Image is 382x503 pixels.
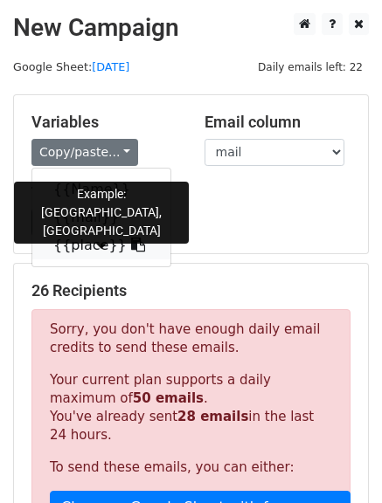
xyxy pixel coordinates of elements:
[50,458,332,477] p: To send these emails, you can either:
[13,60,129,73] small: Google Sheet:
[32,176,170,203] a: {{Name}}
[295,419,382,503] iframe: Chat Widget
[32,231,170,259] a: {{place}}
[31,113,178,132] h5: Variables
[92,60,129,73] a: [DATE]
[50,320,332,357] p: Sorry, you don't have enough daily email credits to send these emails.
[177,409,248,424] strong: 28 emails
[14,182,189,244] div: Example: [GEOGRAPHIC_DATA], [GEOGRAPHIC_DATA]
[50,371,332,444] p: Your current plan supports a daily maximum of . You've already sent in the last 24 hours.
[252,58,369,77] span: Daily emails left: 22
[133,390,204,406] strong: 50 emails
[252,60,369,73] a: Daily emails left: 22
[31,139,138,166] a: Copy/paste...
[205,113,351,132] h5: Email column
[31,281,351,300] h5: 26 Recipients
[13,13,369,43] h2: New Campaign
